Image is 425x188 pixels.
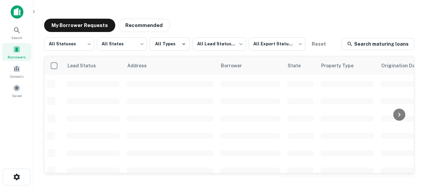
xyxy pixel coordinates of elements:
th: Borrower [217,56,284,75]
button: All Types [150,37,190,51]
button: My Borrower Requests [44,19,115,32]
th: Address [123,56,217,75]
a: Contacts [2,62,31,80]
button: Reset [308,37,329,51]
div: All Lead Statuses [192,35,246,53]
img: capitalize-icon.png [11,5,23,19]
div: All States [97,35,147,53]
span: Borrower [221,62,251,70]
a: Saved [2,82,31,100]
span: Lead Status [67,62,105,70]
button: Recommended [118,19,170,32]
span: State [288,62,309,70]
a: Borrowers [2,43,31,61]
th: State [284,56,317,75]
a: Search maturing loans [341,38,414,50]
th: Property Type [317,56,377,75]
span: Contacts [10,74,23,79]
span: Property Type [321,62,362,70]
span: Saved [12,93,22,98]
a: Search [2,24,31,42]
div: All Statuses [44,35,94,53]
iframe: Chat Widget [392,135,425,167]
th: Lead Status [63,56,123,75]
div: All Export Statuses [249,35,305,53]
span: Borrowers [8,54,26,60]
span: Search [11,35,22,40]
span: Address [127,62,155,70]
